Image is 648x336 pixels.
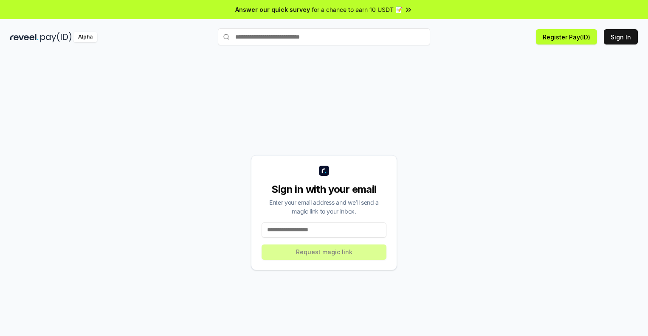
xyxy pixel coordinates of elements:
span: Answer our quick survey [235,5,310,14]
img: pay_id [40,32,72,42]
button: Sign In [604,29,638,44]
div: Sign in with your email [262,183,386,196]
img: logo_small [319,166,329,176]
img: reveel_dark [10,32,39,42]
div: Alpha [73,32,97,42]
div: Enter your email address and we’ll send a magic link to your inbox. [262,198,386,216]
span: for a chance to earn 10 USDT 📝 [312,5,403,14]
button: Register Pay(ID) [536,29,597,44]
